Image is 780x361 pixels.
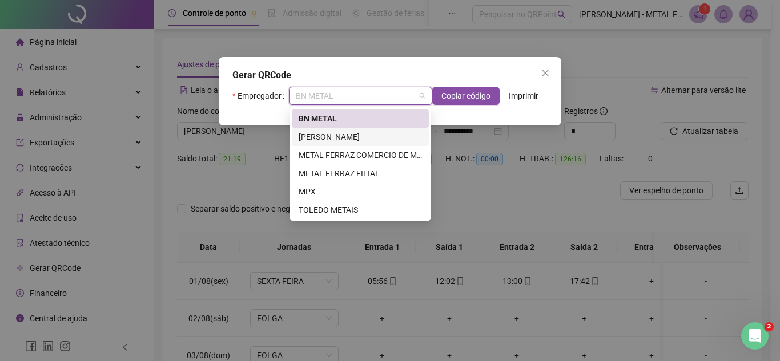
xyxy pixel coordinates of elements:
[441,90,490,102] span: Copiar código
[292,109,429,128] div: BN METAL
[500,87,548,105] button: Imprimir
[296,87,425,104] span: BN METAL
[509,90,538,102] span: Imprimir
[232,87,289,105] label: Empregador
[536,64,554,82] button: Close
[292,146,429,164] div: METAL FERRAZ COMERCIO DE METAIS (MATRIZ)
[299,204,422,216] div: TOLEDO METAIS
[299,185,422,198] div: MPX
[299,112,422,125] div: BN METAL
[432,87,500,105] button: Copiar código
[292,182,429,201] div: MPX
[299,167,422,180] div: METAL FERRAZ FILIAL
[299,149,422,161] div: METAL FERRAZ COMERCIO DE METAIS (MATRIZ)
[765,322,774,331] span: 2
[232,68,548,82] div: Gerar QRCode
[292,164,429,182] div: METAL FERRAZ FILIAL
[299,131,422,143] div: [PERSON_NAME]
[292,128,429,146] div: DANIEL GOMES DA COSTA
[292,201,429,219] div: TOLEDO METAIS
[741,322,769,350] iframe: Intercom live chat
[541,68,550,78] span: close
